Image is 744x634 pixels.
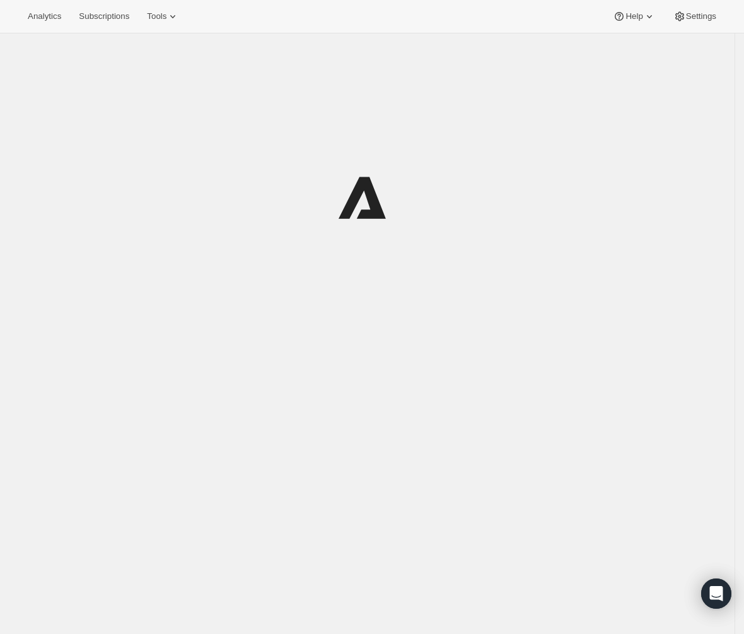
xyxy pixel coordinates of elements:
button: Settings [666,8,724,25]
div: Open Intercom Messenger [701,578,731,609]
span: Analytics [28,11,61,21]
span: Tools [147,11,166,21]
span: Subscriptions [79,11,129,21]
button: Tools [139,8,187,25]
button: Help [605,8,663,25]
span: Help [625,11,642,21]
button: Subscriptions [71,8,137,25]
span: Settings [686,11,716,21]
button: Analytics [20,8,69,25]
